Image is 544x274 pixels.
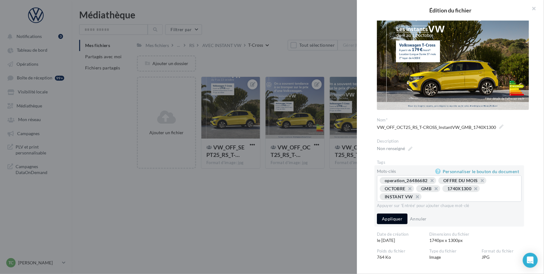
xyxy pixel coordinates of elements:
div: operation_26486682 [385,178,427,183]
div: Tags [377,160,529,165]
div: 1740X1300 [447,186,471,191]
label: Mots-clés [377,169,396,173]
div: Open Intercom Messenger [523,253,538,268]
div: OCTOBRE [385,186,405,191]
div: 764 Ko [377,248,429,260]
a: Personnaliser le bouton du document [435,168,522,175]
div: GMB [421,186,431,191]
button: Appliquer [377,214,407,224]
div: Format du fichier [482,248,529,254]
div: INSTANT VW [385,194,413,199]
button: Annuler [407,215,429,223]
div: 1740px x 1300px [429,232,534,243]
div: Image [429,248,482,260]
div: le [DATE] [377,232,429,243]
div: Description [377,139,529,144]
div: Appuyer sur 'Entrée' pour ajouter chaque mot-clé [377,203,522,209]
div: JPG [482,248,534,260]
div: Poids du fichier [377,248,424,254]
div: Date de création [377,232,424,237]
span: Non renseigné [377,144,412,153]
div: Dimensions du fichier [429,232,529,237]
span: VW_OFF_OCT25_RS_T-CROSS_InstantVW_GMB_1740X1300 [377,123,503,132]
div: Type du fichier [429,248,477,254]
h2: Édition du fichier [367,7,534,13]
div: OFFRE DU MOIS [443,178,478,183]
